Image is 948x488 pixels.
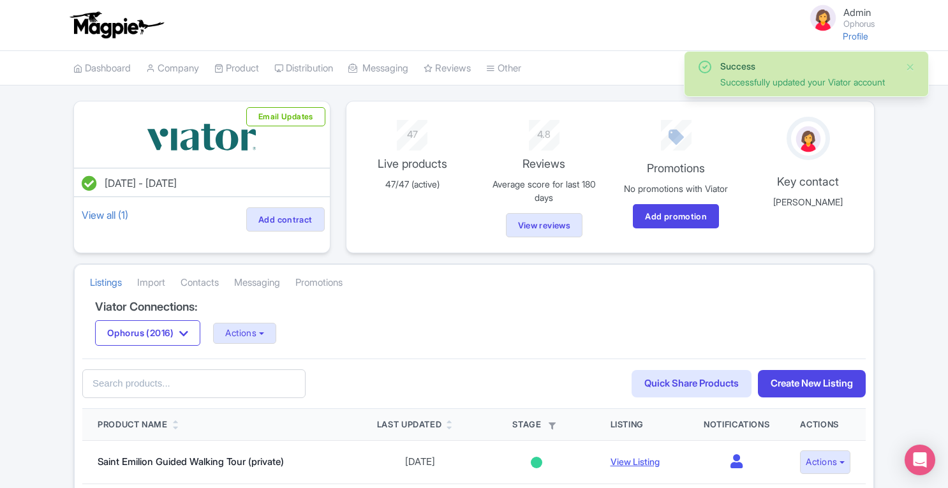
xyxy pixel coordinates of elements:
[800,3,875,33] a: Admin Ophorus
[214,51,259,86] a: Product
[618,182,734,195] p: No promotions with Viator
[485,177,602,204] p: Average score for last 180 days
[800,450,850,474] button: Actions
[98,418,168,431] div: Product Name
[137,265,165,300] a: Import
[843,31,868,41] a: Profile
[67,11,166,39] img: logo-ab69f6fb50320c5b225c76a69d11143b.png
[905,59,915,75] button: Close
[362,441,478,484] td: [DATE]
[618,159,734,177] p: Promotions
[632,370,752,397] a: Quick Share Products
[758,370,866,397] a: Create New Listing
[348,51,408,86] a: Messaging
[274,51,333,86] a: Distribution
[377,418,442,431] div: Last Updated
[105,177,177,189] span: [DATE] - [DATE]
[354,177,471,191] p: 47/47 (active)
[79,206,131,224] a: View all (1)
[82,369,306,398] input: Search products...
[295,265,343,300] a: Promotions
[688,409,785,441] th: Notifications
[549,422,556,429] i: Filter by stage
[794,124,823,154] img: avatar_key_member-9c1dde93af8b07d7383eb8b5fb890c87.png
[354,120,471,142] div: 47
[785,409,866,441] th: Actions
[98,455,284,468] a: Saint Emilion Guided Walking Tour (private)
[246,107,325,126] button: Email Updates
[485,155,602,172] p: Reviews
[95,320,200,346] button: Ophorus (2016)
[354,155,471,172] p: Live products
[486,51,521,86] a: Other
[506,213,583,237] a: View reviews
[843,20,875,28] small: Ophorus
[611,456,660,467] a: View Listing
[905,445,935,475] div: Open Intercom Messenger
[843,6,871,18] span: Admin
[720,75,895,89] div: Successfully updated your Viator account
[73,51,131,86] a: Dashboard
[424,51,471,86] a: Reviews
[213,323,276,344] button: Actions
[633,204,719,228] a: Add promotion
[485,120,602,142] div: 4.8
[90,265,122,300] a: Listings
[246,207,325,232] a: Add contract
[808,3,838,33] img: avatar_key_member-9c1dde93af8b07d7383eb8b5fb890c87.png
[750,195,866,209] p: [PERSON_NAME]
[181,265,219,300] a: Contacts
[234,265,280,300] a: Messaging
[95,300,853,313] h4: Viator Connections:
[146,51,199,86] a: Company
[720,59,895,73] div: Success
[144,117,259,158] img: vbqrramwp3xkpi4ekcjz.svg
[750,173,866,190] p: Key contact
[494,418,580,431] div: Stage
[595,409,688,441] th: Listing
